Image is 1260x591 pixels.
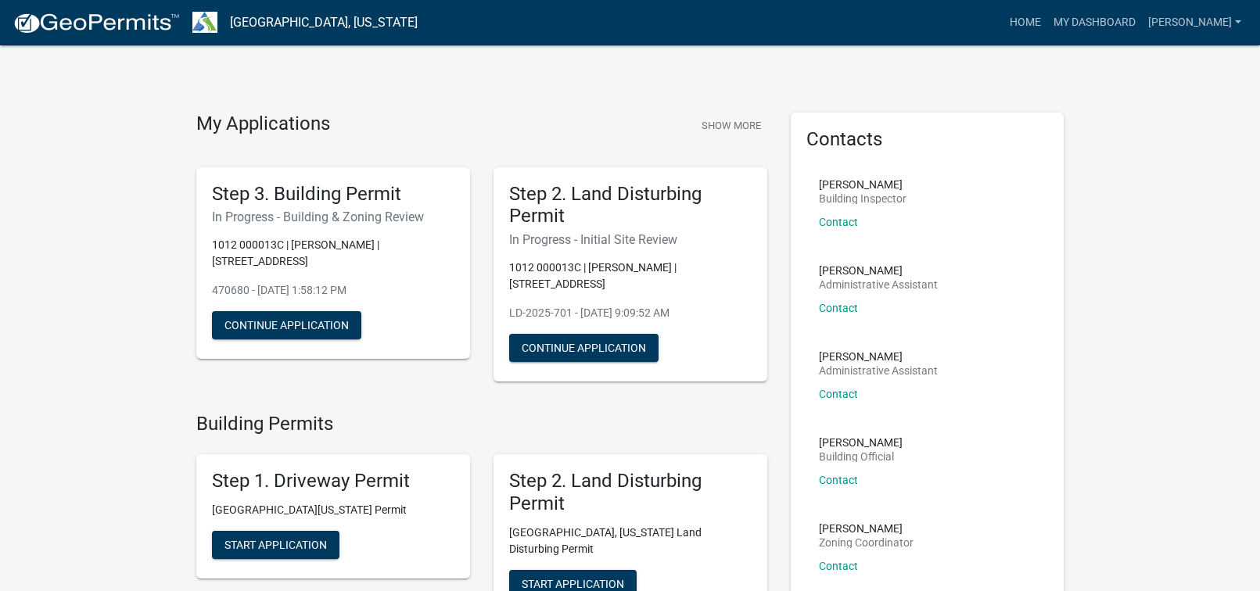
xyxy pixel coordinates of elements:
a: My Dashboard [1047,8,1142,38]
p: Building Official [819,451,903,462]
span: Start Application [224,538,327,550]
p: [PERSON_NAME] [819,351,938,362]
p: 1012 000013C | [PERSON_NAME] | [STREET_ADDRESS] [509,260,752,292]
p: LD-2025-701 - [DATE] 9:09:52 AM [509,305,752,321]
p: Administrative Assistant [819,365,938,376]
p: 1012 000013C | [PERSON_NAME] | [STREET_ADDRESS] [212,237,454,270]
h5: Step 2. Land Disturbing Permit [509,183,752,228]
p: [PERSON_NAME] [819,179,906,190]
a: Contact [819,474,858,486]
button: Start Application [212,531,339,559]
p: [PERSON_NAME] [819,265,938,276]
p: [GEOGRAPHIC_DATA], [US_STATE] Land Disturbing Permit [509,525,752,557]
p: Building Inspector [819,193,906,204]
h6: In Progress - Initial Site Review [509,232,752,247]
a: Home [1003,8,1047,38]
h6: In Progress - Building & Zoning Review [212,210,454,224]
h5: Step 2. Land Disturbing Permit [509,470,752,515]
h4: My Applications [196,113,330,136]
img: Troup County, Georgia [192,12,217,33]
p: Zoning Coordinator [819,537,914,548]
button: Continue Application [212,311,361,339]
p: 470680 - [DATE] 1:58:12 PM [212,282,454,299]
button: Show More [695,113,767,138]
h5: Step 3. Building Permit [212,183,454,206]
a: [PERSON_NAME] [1142,8,1247,38]
a: Contact [819,388,858,400]
h5: Step 1. Driveway Permit [212,470,454,492]
p: [PERSON_NAME] [819,523,914,534]
button: Continue Application [509,334,659,362]
h4: Building Permits [196,413,767,435]
p: [PERSON_NAME] [819,437,903,448]
p: [GEOGRAPHIC_DATA][US_STATE] Permit [212,502,454,518]
span: Start Application [522,577,624,589]
a: [GEOGRAPHIC_DATA], [US_STATE] [230,9,418,36]
h5: Contacts [806,128,1049,151]
a: Contact [819,560,858,572]
p: Administrative Assistant [819,279,938,290]
a: Contact [819,216,858,228]
a: Contact [819,302,858,314]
